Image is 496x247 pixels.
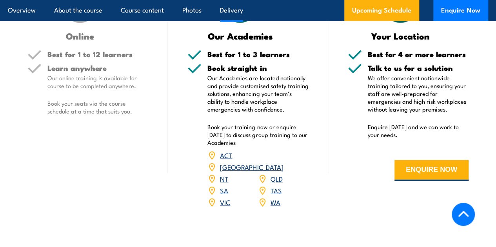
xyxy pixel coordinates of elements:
[368,74,469,113] p: We offer convenient nationwide training tailored to you, ensuring your staff are well-prepared fo...
[207,74,308,113] p: Our Academies are located nationally and provide customised safety training solutions, enhancing ...
[27,31,133,40] h3: Online
[394,160,469,181] button: ENQUIRE NOW
[220,197,230,207] a: VIC
[271,197,280,207] a: WA
[271,186,282,195] a: TAS
[271,174,283,183] a: QLD
[220,186,228,195] a: SA
[47,74,148,90] p: Our online training is available for course to be completed anywhere.
[220,162,283,171] a: [GEOGRAPHIC_DATA]
[368,123,469,139] p: Enquire [DATE] and we can work to your needs.
[220,174,228,183] a: NT
[207,50,308,58] h5: Best for 1 to 3 learners
[207,64,308,72] h5: Book straight in
[47,64,148,72] h5: Learn anywhere
[187,31,293,40] h3: Our Academies
[368,64,469,72] h5: Talk to us for a solution
[220,150,232,160] a: ACT
[207,123,308,146] p: Book your training now or enquire [DATE] to discuss group training to our Academies
[47,99,148,115] p: Book your seats via the course schedule at a time that suits you.
[348,31,453,40] h3: Your Location
[47,50,148,58] h5: Best for 1 to 12 learners
[368,50,469,58] h5: Best for 4 or more learners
